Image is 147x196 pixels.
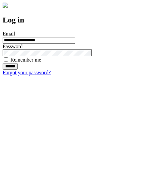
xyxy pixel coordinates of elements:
img: logo-4e3dc11c47720685a147b03b5a06dd966a58ff35d612b21f08c02c0306f2b779.png [3,3,8,8]
label: Password [3,44,23,49]
a: Forgot your password? [3,70,51,75]
h2: Log in [3,16,144,24]
label: Remember me [10,57,41,63]
label: Email [3,31,15,36]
